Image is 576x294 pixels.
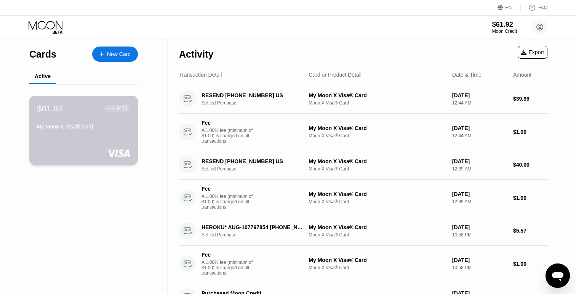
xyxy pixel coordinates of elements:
[309,224,446,230] div: My Moon X Visa® Card
[202,232,313,238] div: Settled Purchase
[513,261,547,267] div: $1.00
[309,125,446,131] div: My Moon X Visa® Card
[546,263,570,288] iframe: Button to launch messaging window
[452,257,507,263] div: [DATE]
[202,166,313,172] div: Settled Purchase
[202,92,305,98] div: RESEND [PHONE_NUMBER] US
[309,158,446,164] div: My Moon X Visa® Card
[309,199,446,204] div: Moon X Visa® Card
[179,72,222,78] div: Transaction Detail
[107,51,131,58] div: New Card
[309,100,446,106] div: Moon X Visa® Card
[452,72,482,78] div: Date & Time
[202,252,255,258] div: Fee
[309,191,446,197] div: My Moon X Visa® Card
[513,129,547,135] div: $1.00
[179,246,547,282] div: FeeA 1.00% fee (minimum of $1.00) is charged on all transactionsMy Moon X Visa® CardMoon X Visa® ...
[37,103,63,113] div: $61.92
[309,92,446,98] div: My Moon X Visa® Card
[492,29,517,34] div: Moon Credit
[452,232,507,238] div: 10:58 PM
[521,4,547,11] div: FAQ
[30,96,138,164] div: $61.92● ● ● ●8473My Moon X Visa® Card
[452,158,507,164] div: [DATE]
[452,166,507,172] div: 12:39 AM
[513,195,547,201] div: $1.00
[35,73,51,79] div: Active
[179,180,547,216] div: FeeA 1.00% fee (minimum of $1.00) is charged on all transactionsMy Moon X Visa® CardMoon X Visa® ...
[179,216,547,246] div: HEROKU* AUG-107797854 [PHONE_NUMBER] USSettled PurchaseMy Moon X Visa® CardMoon X Visa® Card[DATE...
[202,158,305,164] div: RESEND [PHONE_NUMBER] US
[452,265,507,270] div: 10:58 PM
[92,47,138,62] div: New Card
[179,84,547,114] div: RESEND [PHONE_NUMBER] USSettled PurchaseMy Moon X Visa® CardMoon X Visa® Card[DATE]12:44 AM$39.99
[202,186,255,192] div: Fee
[513,228,547,234] div: $5.57
[37,124,130,130] div: My Moon X Visa® Card
[492,21,517,34] div: $61.92Moon Credit
[521,49,544,55] div: Export
[452,92,507,98] div: [DATE]
[452,224,507,230] div: [DATE]
[518,46,547,59] div: Export
[513,72,531,78] div: Amount
[452,199,507,204] div: 12:39 AM
[506,5,512,10] div: EN
[309,257,446,263] div: My Moon X Visa® Card
[538,5,547,10] div: FAQ
[452,125,507,131] div: [DATE]
[452,133,507,138] div: 12:44 AM
[202,100,313,106] div: Settled Purchase
[498,4,521,11] div: EN
[117,106,127,111] div: 8473
[108,107,115,109] div: ● ● ● ●
[492,21,517,29] div: $61.92
[452,191,507,197] div: [DATE]
[202,120,255,126] div: Fee
[202,194,259,210] div: A 1.00% fee (minimum of $1.00) is charged on all transactions
[452,100,507,106] div: 12:44 AM
[202,128,259,144] div: A 1.00% fee (minimum of $1.00) is charged on all transactions
[309,265,446,270] div: Moon X Visa® Card
[202,260,259,276] div: A 1.00% fee (minimum of $1.00) is charged on all transactions
[309,166,446,172] div: Moon X Visa® Card
[309,133,446,138] div: Moon X Visa® Card
[309,72,362,78] div: Card or Product Detail
[179,114,547,150] div: FeeA 1.00% fee (minimum of $1.00) is charged on all transactionsMy Moon X Visa® CardMoon X Visa® ...
[513,96,547,102] div: $39.99
[179,150,547,180] div: RESEND [PHONE_NUMBER] USSettled PurchaseMy Moon X Visa® CardMoon X Visa® Card[DATE]12:39 AM$40.00
[179,49,213,60] div: Activity
[513,162,547,168] div: $40.00
[202,224,305,230] div: HEROKU* AUG-107797854 [PHONE_NUMBER] US
[309,232,446,238] div: Moon X Visa® Card
[29,49,56,60] div: Cards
